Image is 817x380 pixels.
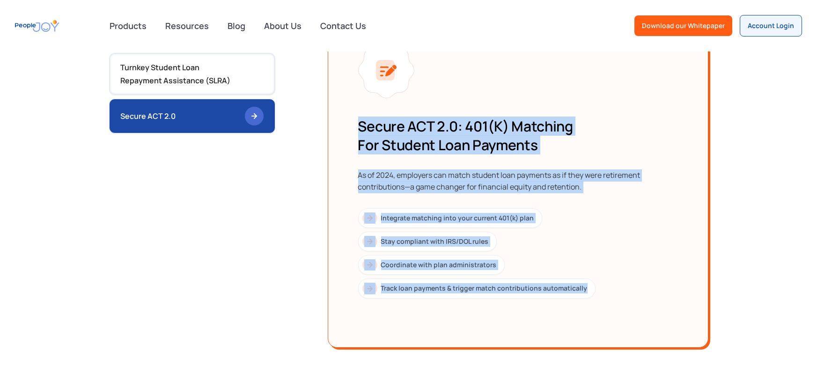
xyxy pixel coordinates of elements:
div: Stay compliant with IRS/DOL rules [381,236,489,247]
a: Account Login [740,15,802,37]
a: Blog [222,15,251,36]
a: Download our Whitepaper [634,15,732,36]
div: Account Login [748,21,794,30]
a: home [15,15,59,37]
div: Track loan payments & trigger match contributions automatically [381,283,588,293]
div: Products [104,16,152,35]
a: Resources [160,15,214,36]
h3: Secure ACT 2.0: 401(k) Matching for Student Loan Payments [358,117,678,154]
div: Secure ACT 2.0 [121,110,176,123]
div: Turnkey Student Loan Repayment Assistance (SLRA) [121,61,237,87]
div: Download our Whitepaper [642,21,725,30]
div: Coordinate with plan administrators [381,260,497,270]
a: About Us [258,15,307,36]
a: Contact Us [315,15,372,36]
div: Integrate matching into your current 401(k) plan [381,213,534,223]
div: As of 2024, employers can match student loan payments as if they were retirement contributions—a ... [358,169,678,193]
